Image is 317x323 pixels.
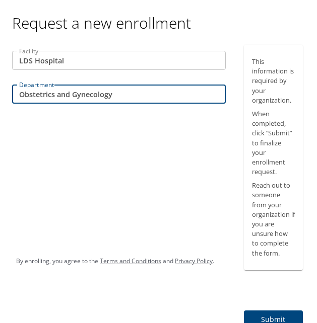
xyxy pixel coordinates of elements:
a: Privacy Policy [175,257,213,265]
p: Reach out to someone from your organization if you are unsure how to complete the form. [252,181,295,258]
p: When completed, click “Submit” to finalize your enrollment request. [252,109,295,177]
input: EX: [12,85,226,104]
p: This information is required by your organization. [252,57,295,105]
div: By enrolling, you agree to the and . [16,249,214,274]
a: Terms and Conditions [100,257,161,265]
input: EX: [12,51,226,70]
